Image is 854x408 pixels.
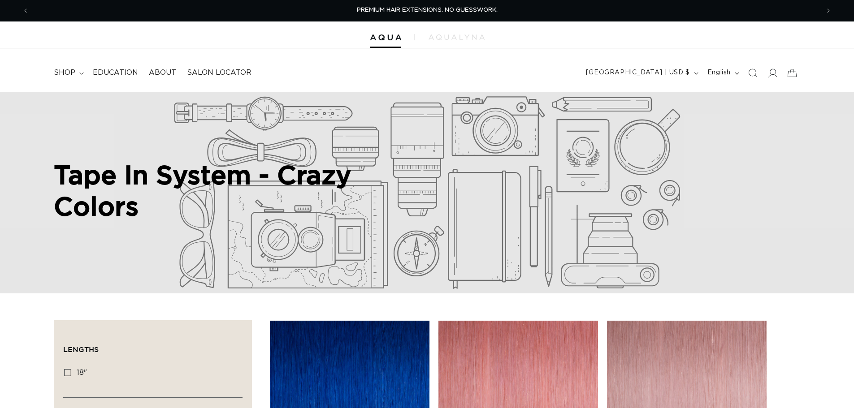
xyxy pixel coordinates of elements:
summary: Search [743,63,763,83]
span: Education [93,68,138,77]
span: PREMIUM HAIR EXTENSIONS. NO GUESSWORK. [357,7,498,13]
button: Previous announcement [16,2,35,19]
h2: Tape In System - Crazy Colors [54,159,394,221]
img: aqualyna.com [429,34,485,40]
a: About [143,63,182,83]
span: English [707,68,731,77]
span: [GEOGRAPHIC_DATA] | USD $ [586,68,690,77]
span: Lengths [63,345,99,353]
summary: Lengths (0 selected) [63,330,243,362]
summary: shop [48,63,87,83]
button: English [702,64,743,82]
a: Salon Locator [182,63,257,83]
span: shop [54,68,75,77]
span: 18" [77,369,87,376]
a: Education [87,63,143,83]
img: Aqua Hair Extensions [370,34,401,41]
span: About [149,68,176,77]
button: [GEOGRAPHIC_DATA] | USD $ [581,64,702,82]
span: Salon Locator [187,68,251,77]
button: Next announcement [819,2,838,19]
